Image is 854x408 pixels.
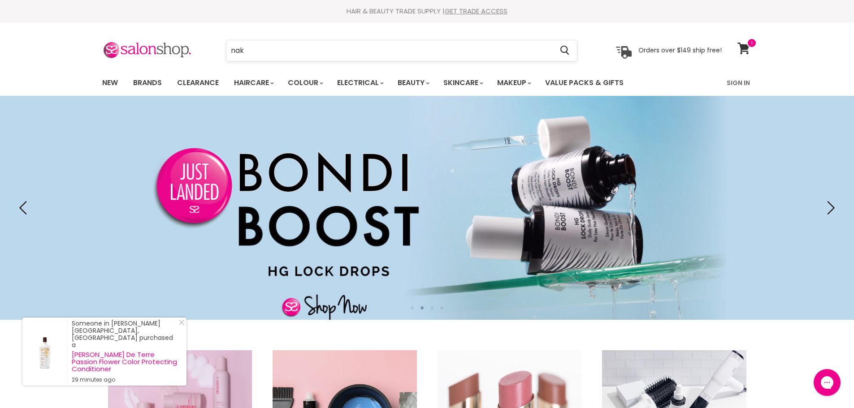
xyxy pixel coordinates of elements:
[175,320,184,329] a: Close Notification
[226,40,553,61] input: Search
[490,73,537,92] a: Makeup
[445,6,507,16] a: GET TRADE ACCESS
[420,306,424,309] li: Page dot 2
[820,199,838,217] button: Next
[226,40,577,61] form: Product
[72,376,178,383] small: 29 minutes ago
[553,40,577,61] button: Search
[91,70,763,96] nav: Main
[721,73,755,92] a: Sign In
[411,306,414,309] li: Page dot 1
[638,46,722,54] p: Orders over $149 ship free!
[95,70,676,96] ul: Main menu
[91,7,763,16] div: HAIR & BEAUTY TRADE SUPPLY |
[126,73,169,92] a: Brands
[227,73,279,92] a: Haircare
[72,351,178,373] a: [PERSON_NAME] De Terre Passion Flower Color Protecting Conditioner
[330,73,389,92] a: Electrical
[809,366,845,399] iframe: Gorgias live chat messenger
[440,306,443,309] li: Page dot 4
[72,320,178,383] div: Someone in [PERSON_NAME][GEOGRAPHIC_DATA], [GEOGRAPHIC_DATA] purchased a
[281,73,329,92] a: Colour
[391,73,435,92] a: Beauty
[430,306,434,309] li: Page dot 3
[179,320,184,325] svg: Close Icon
[170,73,225,92] a: Clearance
[437,73,489,92] a: Skincare
[16,199,34,217] button: Previous
[538,73,630,92] a: Value Packs & Gifts
[95,73,125,92] a: New
[22,318,67,386] a: Visit product page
